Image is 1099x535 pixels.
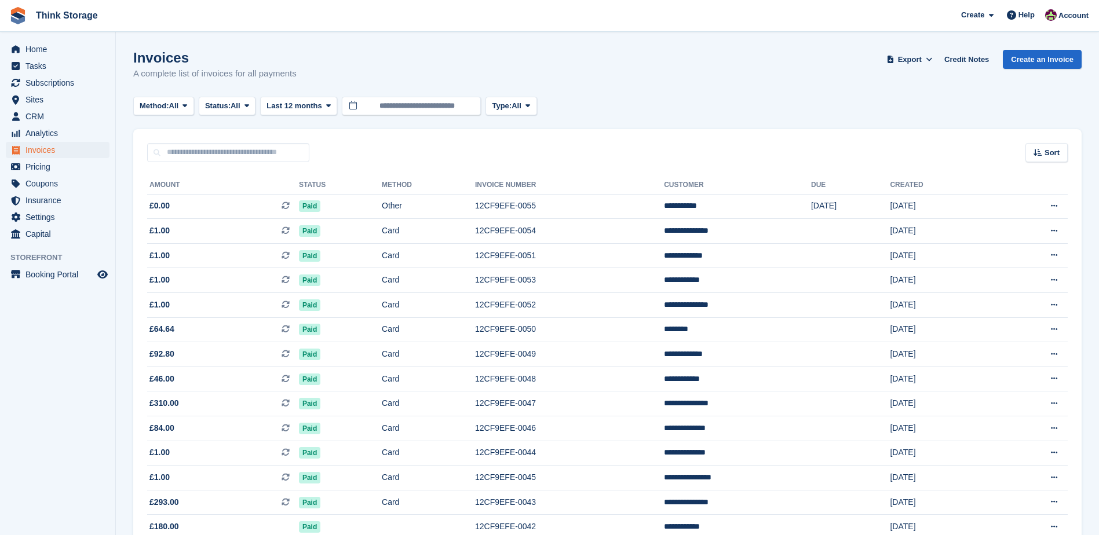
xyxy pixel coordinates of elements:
span: Paid [299,274,320,286]
span: Subscriptions [25,75,95,91]
span: £293.00 [149,496,179,508]
td: Card [382,268,475,293]
td: [DATE] [890,293,992,318]
td: Card [382,466,475,490]
span: Paid [299,447,320,459]
td: [DATE] [890,342,992,367]
span: £1.00 [149,274,170,286]
td: Card [382,219,475,244]
td: [DATE] [890,441,992,466]
a: menu [6,125,109,141]
span: Sites [25,91,95,108]
span: Paid [299,398,320,409]
span: Paid [299,225,320,237]
a: menu [6,175,109,192]
span: Home [25,41,95,57]
span: £1.00 [149,250,170,262]
td: Card [382,293,475,318]
td: 12CF9EFE-0049 [475,342,664,367]
span: Paid [299,423,320,434]
span: Type: [492,100,512,112]
p: A complete list of invoices for all payments [133,67,297,80]
td: 12CF9EFE-0055 [475,194,664,219]
span: Account [1058,10,1089,21]
th: Amount [147,176,299,195]
td: 12CF9EFE-0054 [475,219,664,244]
th: Created [890,176,992,195]
span: Capital [25,226,95,242]
button: Type: All [485,97,536,116]
span: £1.00 [149,471,170,483]
th: Due [811,176,890,195]
span: Sort [1045,147,1060,159]
span: Paid [299,472,320,483]
a: menu [6,159,109,175]
span: Paid [299,349,320,360]
a: Credit Notes [940,50,994,69]
a: menu [6,192,109,208]
span: Status: [205,100,231,112]
td: Card [382,243,475,268]
td: 12CF9EFE-0051 [475,243,664,268]
span: All [169,100,179,112]
td: Card [382,342,475,367]
a: menu [6,266,109,283]
a: menu [6,209,109,225]
td: 12CF9EFE-0053 [475,268,664,293]
button: Method: All [133,97,194,116]
td: Card [382,416,475,441]
td: [DATE] [811,194,890,219]
button: Last 12 months [260,97,337,116]
td: [DATE] [890,466,992,490]
span: £1.00 [149,299,170,311]
span: £84.00 [149,422,174,434]
a: Think Storage [31,6,103,25]
th: Invoice Number [475,176,664,195]
span: All [512,100,521,112]
span: Pricing [25,159,95,175]
td: Card [382,441,475,466]
td: [DATE] [890,490,992,515]
span: Analytics [25,125,95,141]
td: Card [382,367,475,391]
span: £46.00 [149,373,174,385]
td: 12CF9EFE-0048 [475,367,664,391]
td: 12CF9EFE-0046 [475,416,664,441]
span: Export [898,54,922,65]
button: Export [884,50,935,69]
span: £0.00 [149,200,170,212]
th: Customer [664,176,811,195]
th: Status [299,176,382,195]
a: Preview store [96,267,109,281]
td: [DATE] [890,317,992,342]
span: £92.80 [149,348,174,360]
img: stora-icon-8386f47178a22dfd0bd8f6a31ec36ba5ce8667c1dd55bd0f319d3a0aa187defe.svg [9,7,27,24]
span: £64.64 [149,323,174,335]
td: 12CF9EFE-0050 [475,317,664,342]
a: menu [6,142,109,158]
th: Method [382,176,475,195]
span: Invoices [25,142,95,158]
td: [DATE] [890,219,992,244]
img: Donna [1045,9,1057,21]
a: menu [6,226,109,242]
td: 12CF9EFE-0043 [475,490,664,515]
span: Coupons [25,175,95,192]
td: [DATE] [890,416,992,441]
td: [DATE] [890,243,992,268]
span: Booking Portal [25,266,95,283]
span: Last 12 months [266,100,322,112]
td: 12CF9EFE-0044 [475,441,664,466]
button: Status: All [199,97,255,116]
td: Card [382,391,475,416]
span: Help [1018,9,1035,21]
span: Paid [299,299,320,311]
td: [DATE] [890,194,992,219]
span: Paid [299,373,320,385]
span: Storefront [10,252,115,263]
span: All [231,100,240,112]
td: 12CF9EFE-0047 [475,391,664,416]
td: 12CF9EFE-0052 [475,293,664,318]
h1: Invoices [133,50,297,65]
span: Settings [25,209,95,225]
